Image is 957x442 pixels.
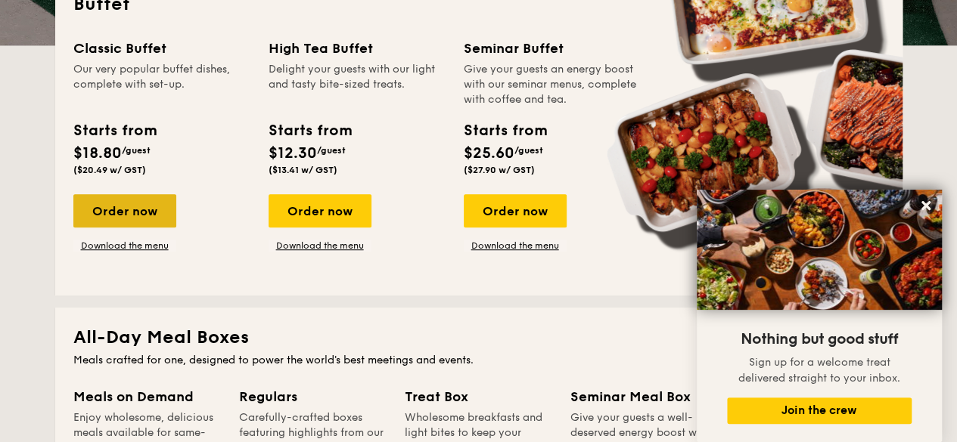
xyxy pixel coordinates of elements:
[269,38,446,59] div: High Tea Buffet
[464,144,514,162] span: $25.60
[73,326,884,350] h2: All-Day Meal Boxes
[405,386,552,407] div: Treat Box
[464,119,546,142] div: Starts from
[464,240,567,252] a: Download the menu
[570,386,718,407] div: Seminar Meal Box
[122,145,151,156] span: /guest
[914,193,938,218] button: Close
[269,194,371,227] div: Order now
[464,165,535,175] span: ($27.90 w/ GST)
[464,194,567,227] div: Order now
[727,397,912,424] button: Join the crew
[464,38,641,59] div: Seminar Buffet
[73,240,176,252] a: Download the menu
[514,145,543,156] span: /guest
[738,356,900,385] span: Sign up for a welcome treat delivered straight to your inbox.
[269,240,371,252] a: Download the menu
[741,330,898,348] span: Nothing but good stuff
[73,38,250,59] div: Classic Buffet
[73,165,146,175] span: ($20.49 w/ GST)
[269,144,317,162] span: $12.30
[239,386,387,407] div: Regulars
[464,62,641,107] div: Give your guests an energy boost with our seminar menus, complete with coffee and tea.
[269,119,351,142] div: Starts from
[317,145,346,156] span: /guest
[269,165,337,175] span: ($13.41 w/ GST)
[269,62,446,107] div: Delight your guests with our light and tasty bite-sized treats.
[73,119,156,142] div: Starts from
[73,62,250,107] div: Our very popular buffet dishes, complete with set-up.
[73,144,122,162] span: $18.80
[73,353,884,368] div: Meals crafted for one, designed to power the world's best meetings and events.
[73,194,176,227] div: Order now
[697,190,942,310] img: DSC07876-Edit02-Large.jpeg
[73,386,221,407] div: Meals on Demand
